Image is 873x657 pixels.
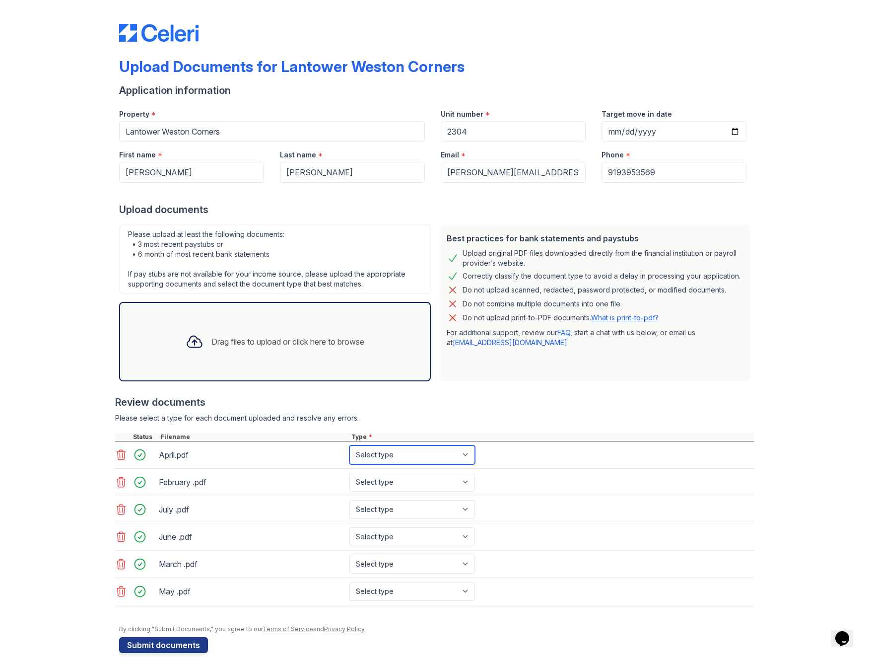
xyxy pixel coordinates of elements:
div: Status [131,433,159,441]
label: Target move in date [602,109,672,119]
button: Submit documents [119,637,208,653]
div: Best practices for bank statements and paystubs [447,232,742,244]
div: May .pdf [159,584,345,599]
label: Last name [280,150,316,160]
div: Application information [119,83,754,97]
p: Do not upload print-to-PDF documents. [463,313,659,323]
label: Email [441,150,459,160]
div: Drag files to upload or click here to browse [211,336,364,348]
div: Upload original PDF files downloaded directly from the financial institution or payroll provider’... [463,248,742,268]
div: February .pdf [159,474,345,490]
div: Review documents [115,395,754,409]
div: July .pdf [159,502,345,517]
div: June .pdf [159,529,345,545]
div: April.pdf [159,447,345,463]
div: Filename [159,433,349,441]
a: Privacy Policy. [324,625,366,633]
div: Type [349,433,754,441]
a: [EMAIL_ADDRESS][DOMAIN_NAME] [453,338,567,347]
div: March .pdf [159,556,345,572]
a: Terms of Service [263,625,313,633]
label: First name [119,150,156,160]
div: Do not upload scanned, redacted, password protected, or modified documents. [463,284,726,296]
a: FAQ [557,328,570,337]
div: By clicking "Submit Documents," you agree to our and [119,625,754,633]
p: For additional support, review our , start a chat with us below, or email us at [447,328,742,348]
label: Property [119,109,149,119]
label: Phone [602,150,624,160]
div: Please upload at least the following documents: • 3 most recent paystubs or • 6 month of most rec... [119,224,431,294]
iframe: chat widget [831,617,863,647]
div: Please select a type for each document uploaded and resolve any errors. [115,413,754,423]
a: What is print-to-pdf? [591,313,659,322]
label: Unit number [441,109,483,119]
img: CE_Logo_Blue-a8612792a0a2168367f1c8372b55b34899dd931a85d93a1a3d3e32e68fde9ad4.png [119,24,199,42]
div: Do not combine multiple documents into one file. [463,298,622,310]
div: Correctly classify the document type to avoid a delay in processing your application. [463,270,740,282]
div: Upload documents [119,203,754,217]
div: Upload Documents for Lantower Weston Corners [119,58,465,75]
